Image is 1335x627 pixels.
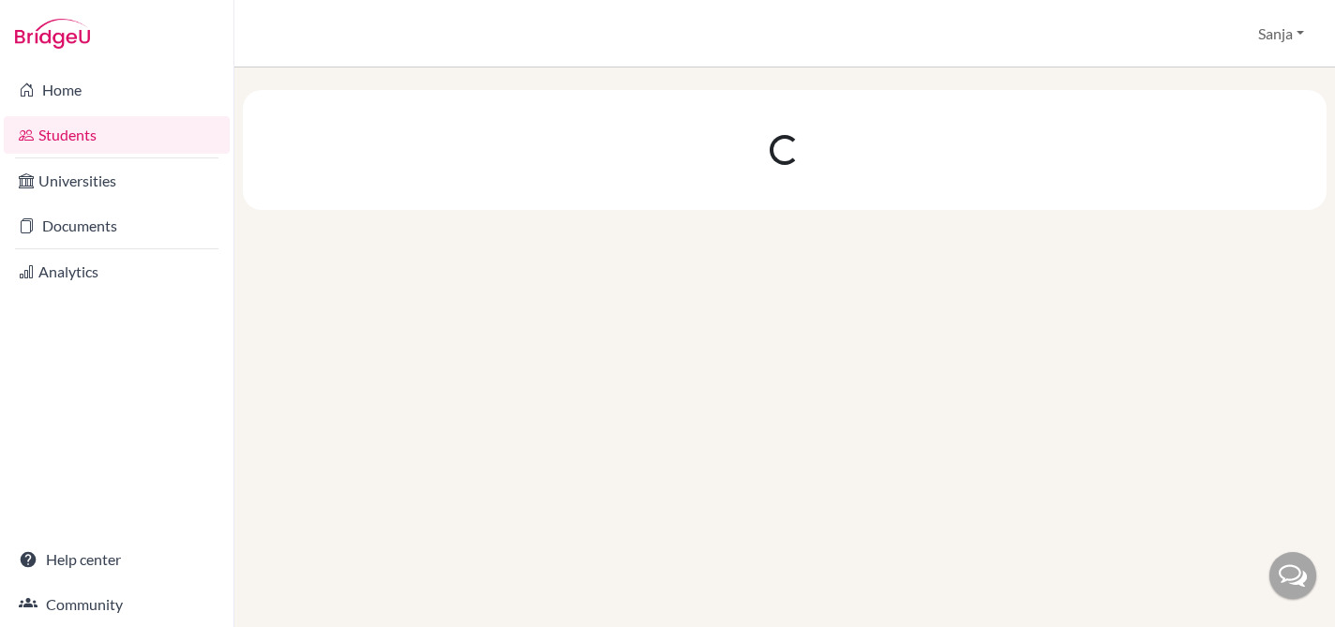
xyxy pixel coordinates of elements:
a: Community [4,586,230,623]
a: Home [4,71,230,109]
img: Bridge-U [15,19,90,49]
button: Sanja [1250,16,1312,52]
a: Students [4,116,230,154]
a: Universities [4,162,230,200]
a: Documents [4,207,230,245]
a: Help center [4,541,230,578]
a: Analytics [4,253,230,291]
